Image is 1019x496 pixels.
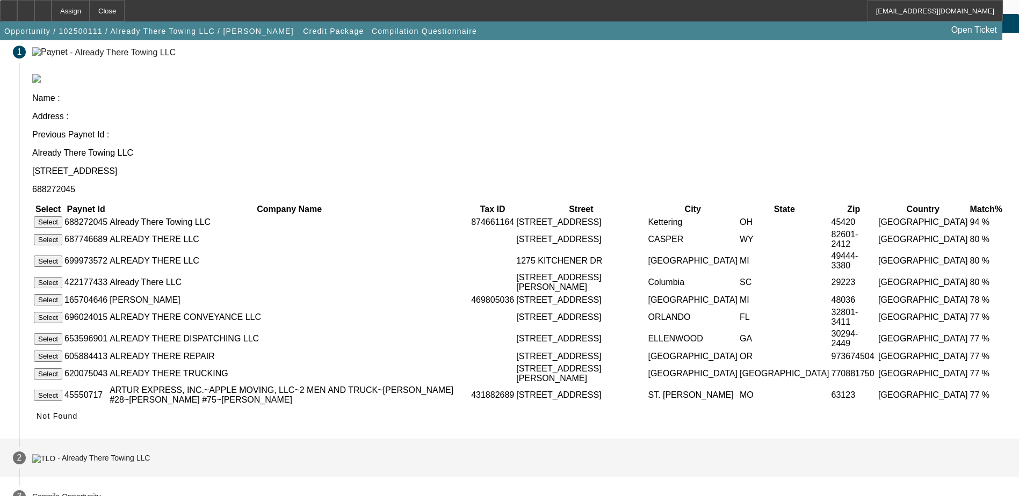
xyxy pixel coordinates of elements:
[516,350,646,362] td: [STREET_ADDRESS]
[109,229,469,250] td: ALREADY THERE LLC
[970,204,1003,215] th: Match%
[647,272,738,293] td: Columbia
[64,385,108,405] td: 45550717
[739,272,830,293] td: SC
[34,351,62,362] button: Select
[831,307,877,327] td: 32801-3411
[471,294,515,306] td: 469805036
[32,454,55,463] img: TLO
[739,385,830,405] td: MO
[516,294,646,306] td: [STREET_ADDRESS]
[109,251,469,271] td: ALREADY THERE LLC
[647,307,738,327] td: ORLANDO
[739,329,830,349] td: GA
[647,204,738,215] th: City
[739,204,830,215] th: State
[647,385,738,405] td: ST. [PERSON_NAME]
[516,363,646,384] td: [STREET_ADDRESS][PERSON_NAME]
[64,350,108,362] td: 605884413
[32,74,41,83] img: paynet_logo.jpg
[34,256,62,267] button: Select
[34,333,62,345] button: Select
[878,307,969,327] td: [GEOGRAPHIC_DATA]
[739,216,830,228] td: OH
[878,350,969,362] td: [GEOGRAPHIC_DATA]
[34,294,62,305] button: Select
[34,390,62,401] button: Select
[109,329,469,349] td: ALREADY THERE DISPATCHING LLC
[516,307,646,327] td: [STREET_ADDRESS]
[471,385,515,405] td: 431882689
[739,251,830,271] td: MI
[32,112,1006,121] p: Address :
[109,350,469,362] td: ALREADY THERE REPAIR
[970,251,1003,271] td: 80 %
[831,329,877,349] td: 30294-2449
[369,21,480,41] button: Compilation Questionnaire
[878,216,969,228] td: [GEOGRAPHIC_DATA]
[647,350,738,362] td: [GEOGRAPHIC_DATA]
[647,294,738,306] td: [GEOGRAPHIC_DATA]
[647,329,738,349] td: ELLENWOOD
[303,27,364,35] span: Credit Package
[516,229,646,250] td: [STREET_ADDRESS]
[300,21,366,41] button: Credit Package
[471,216,515,228] td: 874661164
[34,312,62,323] button: Select
[878,229,969,250] td: [GEOGRAPHIC_DATA]
[970,216,1003,228] td: 94 %
[739,229,830,250] td: WY
[32,166,1006,176] p: [STREET_ADDRESS]
[878,251,969,271] td: [GEOGRAPHIC_DATA]
[739,307,830,327] td: FL
[878,363,969,384] td: [GEOGRAPHIC_DATA]
[831,363,877,384] td: 770881750
[970,363,1003,384] td: 77 %
[4,27,294,35] span: Opportunity / 102500111 / Already There Towing LLC / [PERSON_NAME]
[878,329,969,349] td: [GEOGRAPHIC_DATA]
[739,294,830,306] td: MI
[109,307,469,327] td: ALREADY THERE CONVEYANCE LLC
[34,277,62,288] button: Select
[831,294,877,306] td: 48036
[64,216,108,228] td: 688272045
[970,307,1003,327] td: 77 %
[516,216,646,228] td: [STREET_ADDRESS]
[64,294,108,306] td: 165704646
[516,251,646,271] td: 1275 KITCHENER DR
[739,350,830,362] td: OR
[109,216,469,228] td: Already There Towing LLC
[516,385,646,405] td: [STREET_ADDRESS]
[33,204,63,215] th: Select
[64,307,108,327] td: 696024015
[57,454,150,463] div: - Already There Towing LLC
[970,294,1003,306] td: 78 %
[109,385,469,405] td: ARTUR EXPRESS, INC.~APPLE MOVING, LLC~2 MEN AND TRUCK~[PERSON_NAME] #28~[PERSON_NAME] #75~[PERSON...
[647,363,738,384] td: [GEOGRAPHIC_DATA]
[37,412,78,420] span: Not Found
[970,385,1003,405] td: 77 %
[831,216,877,228] td: 45420
[831,204,877,215] th: Zip
[64,251,108,271] td: 699973572
[739,363,830,384] td: [GEOGRAPHIC_DATA]
[64,229,108,250] td: 687746689
[516,272,646,293] td: [STREET_ADDRESS][PERSON_NAME]
[64,363,108,384] td: 620075043
[372,27,477,35] span: Compilation Questionnaire
[34,216,62,228] button: Select
[32,406,82,426] button: Not Found
[34,234,62,245] button: Select
[32,185,1006,194] p: 688272045
[109,363,469,384] td: ALREADY THERE TRUCKING
[970,229,1003,250] td: 80 %
[947,21,1001,39] a: Open Ticket
[32,130,1006,140] p: Previous Paynet Id :
[647,229,738,250] td: CASPER
[32,148,1006,158] p: Already There Towing LLC
[32,47,68,57] img: Paynet
[831,229,877,250] td: 82601-2412
[471,204,515,215] th: Tax ID
[516,204,646,215] th: Street
[831,350,877,362] td: 973674504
